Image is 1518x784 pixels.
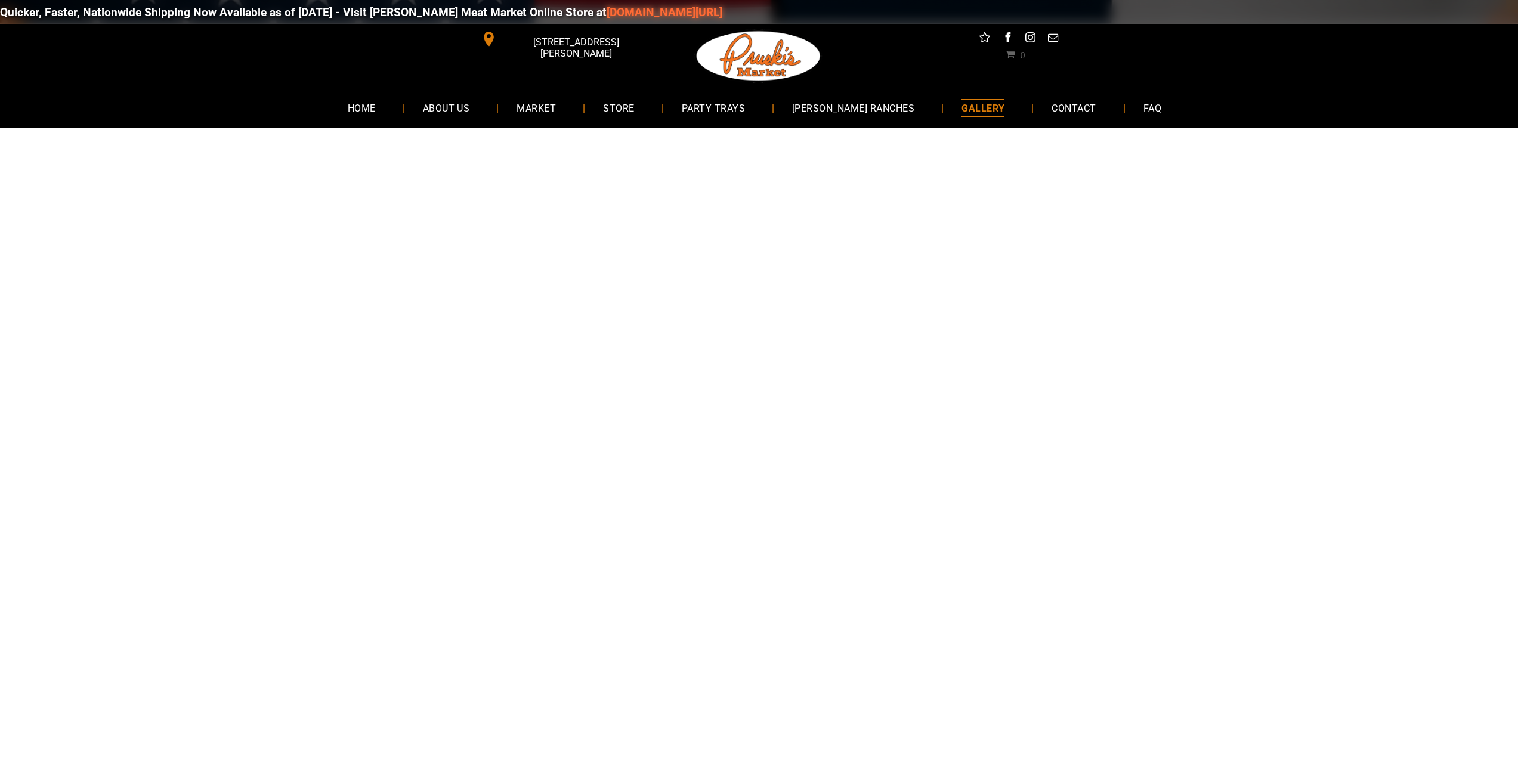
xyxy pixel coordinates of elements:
[330,92,394,124] a: HOME
[1000,30,1015,48] a: facebook
[1300,5,1416,19] a: [DOMAIN_NAME][URL]
[774,92,932,124] a: [PERSON_NAME] RANCHES
[405,92,488,124] a: ABOUT US
[1020,50,1025,59] span: 0
[977,30,993,48] a: Social network
[1022,30,1038,48] a: instagram
[694,24,823,88] img: Pruski-s+Market+HQ+Logo2-1920w.png
[694,5,1416,19] div: Quicker, Faster, Nationwide Shipping Now Available as of [DATE] - Visit [PERSON_NAME] Meat Market...
[473,30,656,48] a: [STREET_ADDRESS][PERSON_NAME]
[585,92,652,124] a: STORE
[944,92,1022,124] a: GALLERY
[664,92,763,124] a: PARTY TRAYS
[499,92,574,124] a: MARKET
[1126,92,1179,124] a: FAQ
[499,30,653,65] span: [STREET_ADDRESS][PERSON_NAME]
[1034,92,1114,124] a: CONTACT
[1045,30,1061,48] a: email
